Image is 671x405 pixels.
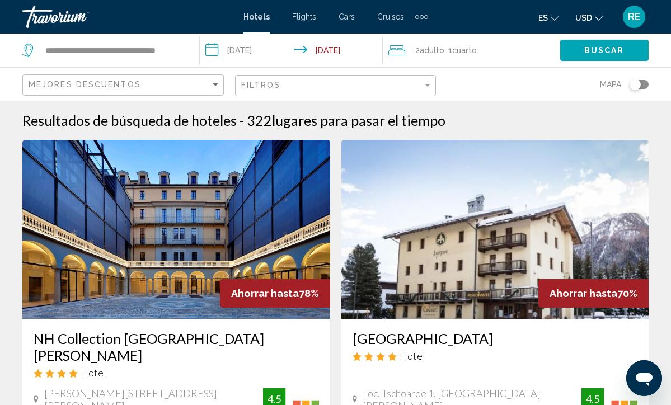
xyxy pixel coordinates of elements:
[600,77,621,92] span: Mapa
[628,11,641,22] span: RE
[240,112,244,129] span: -
[377,12,404,21] a: Cruises
[538,10,559,26] button: Change language
[538,279,649,308] div: 70%
[231,288,299,299] span: Ahorrar hasta
[272,112,445,129] span: lugares para pasar el tiempo
[29,80,141,89] span: Mejores descuentos
[415,43,444,58] span: 2
[243,12,270,21] a: Hotels
[575,10,603,26] button: Change currency
[292,12,316,21] a: Flights
[452,46,477,55] span: Cuarto
[444,43,477,58] span: , 1
[34,330,319,364] a: NH Collection [GEOGRAPHIC_DATA] [PERSON_NAME]
[22,112,237,129] h1: Resultados de búsqueda de hoteles
[22,140,330,319] img: Hotel image
[22,6,232,28] a: Travorium
[575,13,592,22] span: USD
[620,5,649,29] button: User Menu
[383,34,560,67] button: Travelers: 2 adults, 0 children
[341,140,649,319] img: Hotel image
[550,288,617,299] span: Ahorrar hasta
[34,366,319,379] div: 4 star Hotel
[626,360,662,396] iframe: Botón para iniciar la ventana de mensajería
[29,81,220,90] mat-select: Sort by
[241,81,281,90] span: Filtros
[560,40,649,60] button: Buscar
[339,12,355,21] a: Cars
[621,79,649,90] button: Toggle map
[353,330,638,347] a: [GEOGRAPHIC_DATA]
[420,46,444,55] span: Adulto
[247,112,445,129] h2: 322
[235,74,437,97] button: Filter
[584,46,625,55] span: Buscar
[538,13,548,22] span: es
[353,350,638,362] div: 4 star Hotel
[400,350,425,362] span: Hotel
[81,366,106,379] span: Hotel
[415,8,428,26] button: Extra navigation items
[220,279,330,308] div: 78%
[200,34,383,67] button: Check-in date: Feb 11, 2026 Check-out date: Feb 14, 2026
